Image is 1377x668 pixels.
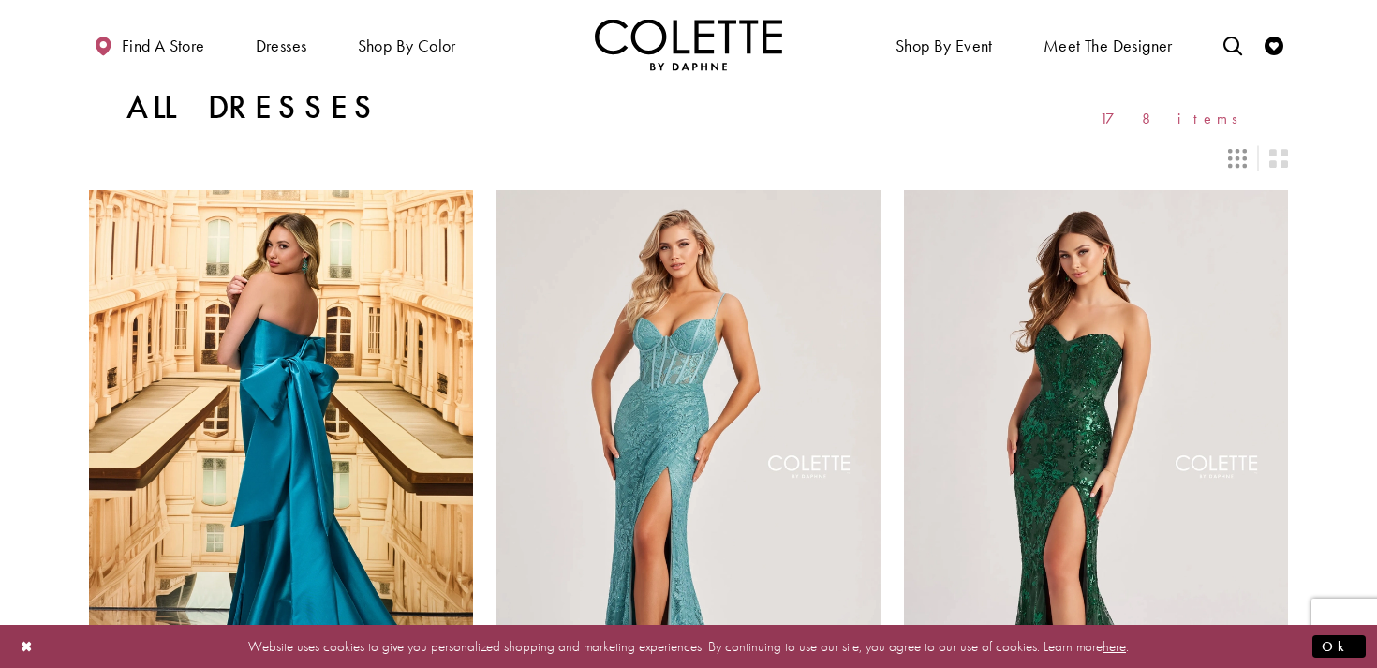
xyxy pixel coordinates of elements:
[126,89,380,126] h1: All Dresses
[11,630,43,662] button: Close Dialog
[595,19,782,70] a: Visit Home Page
[353,19,461,70] span: Shop by color
[1039,19,1177,70] a: Meet the designer
[1044,37,1173,55] span: Meet the designer
[1228,149,1247,168] span: Switch layout to 3 columns
[358,37,456,55] span: Shop by color
[256,37,307,55] span: Dresses
[89,19,209,70] a: Find a store
[595,19,782,70] img: Colette by Daphne
[1269,149,1288,168] span: Switch layout to 2 columns
[1312,634,1366,658] button: Submit Dialog
[251,19,312,70] span: Dresses
[1260,19,1288,70] a: Check Wishlist
[78,138,1299,179] div: Layout Controls
[896,37,993,55] span: Shop By Event
[1103,636,1126,655] a: here
[135,633,1242,659] p: Website uses cookies to give you personalized shopping and marketing experiences. By continuing t...
[1100,111,1251,126] span: 178 items
[891,19,998,70] span: Shop By Event
[1219,19,1247,70] a: Toggle search
[122,37,205,55] span: Find a store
